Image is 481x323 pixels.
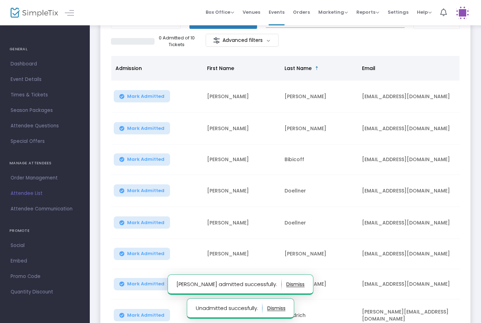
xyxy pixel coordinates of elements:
td: [PERSON_NAME] [203,113,280,145]
span: Reports [356,9,379,15]
span: Quantity Discount [11,287,79,297]
td: [EMAIL_ADDRESS][DOMAIN_NAME] [358,175,463,207]
span: Mark Admitted [127,251,164,256]
span: Promo Code [11,272,79,281]
span: Mark Admitted [127,126,164,131]
button: Mark Admitted [114,309,170,321]
span: Attendee Communication [11,204,79,214]
h4: PROMOTE [10,224,80,238]
span: Times & Tickets [11,90,79,100]
span: Embed [11,256,79,266]
span: Settings [388,3,408,21]
span: Sortable [314,65,320,71]
td: [PERSON_NAME] [203,81,280,113]
img: filter [213,37,220,44]
span: Marketing [318,9,348,15]
td: [EMAIL_ADDRESS][DOMAIN_NAME] [358,81,463,113]
span: Season Packages [11,106,79,115]
td: [PERSON_NAME] [203,239,280,269]
span: Order Management [11,173,79,183]
td: [PERSON_NAME] [203,175,280,207]
td: Bibicoff [280,145,358,175]
td: [PERSON_NAME] [203,145,280,175]
span: Events [269,3,285,21]
td: Doellner [280,175,358,207]
span: Admission [115,65,142,72]
p: 0 Admitted of 10 Tickets [157,34,196,48]
span: Attendee Questions [11,121,79,131]
td: [PERSON_NAME] [280,269,358,299]
td: [PERSON_NAME] [280,81,358,113]
span: Venues [243,3,260,21]
span: Attendee List [11,189,79,198]
span: Mark Admitted [127,157,164,162]
span: Social [11,241,79,250]
span: Mark Admitted [127,312,164,318]
button: Mark Admitted [114,216,170,229]
button: Mark Admitted [114,184,170,197]
span: Mark Admitted [127,188,164,194]
td: [EMAIL_ADDRESS][DOMAIN_NAME] [358,239,463,269]
td: [EMAIL_ADDRESS][DOMAIN_NAME] [358,207,463,239]
button: Mark Admitted [114,122,170,134]
button: Mark Admitted [114,248,170,260]
p: [PERSON_NAME] admitted successfully. [176,279,282,290]
m-button: Advanced filters [206,34,279,47]
h4: GENERAL [10,42,80,56]
td: [PERSON_NAME] [203,269,280,299]
button: Mark Admitted [114,278,170,290]
span: Mark Admitted [127,94,164,99]
span: Mark Admitted [127,220,164,226]
span: Help [417,9,432,15]
span: Event Details [11,75,79,84]
h4: MANAGE ATTENDEES [10,156,80,170]
span: First Name [207,65,234,72]
button: dismiss [286,279,305,290]
button: dismiss [267,303,286,314]
td: [EMAIL_ADDRESS][DOMAIN_NAME] [358,269,463,299]
td: [EMAIL_ADDRESS][DOMAIN_NAME] [358,145,463,175]
td: [PERSON_NAME] [203,207,280,239]
span: Mark Admitted [127,281,164,287]
span: Special Offers [11,137,79,146]
td: [PERSON_NAME] [280,239,358,269]
td: Doellner [280,207,358,239]
button: Mark Admitted [114,153,170,166]
button: Mark Admitted [114,90,170,102]
td: [EMAIL_ADDRESS][DOMAIN_NAME] [358,113,463,145]
span: Box Office [206,9,234,15]
span: Email [362,65,375,72]
td: [PERSON_NAME] [280,113,358,145]
span: Last Name [285,65,312,72]
span: Orders [293,3,310,21]
p: Unadmitted succesfully. [196,303,263,314]
span: Dashboard [11,59,79,69]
